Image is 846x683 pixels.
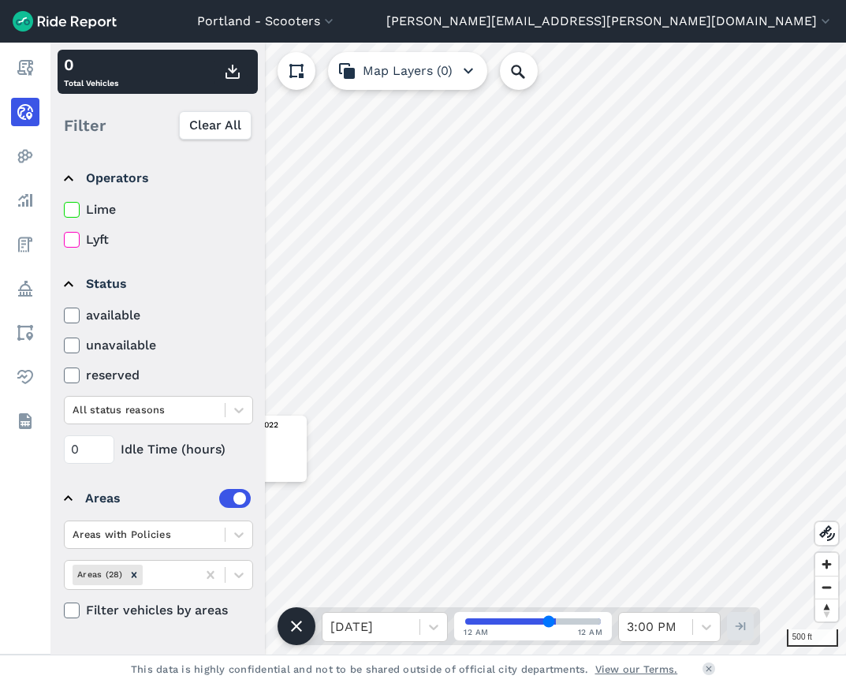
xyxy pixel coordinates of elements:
[815,576,838,599] button: Zoom out
[500,52,563,90] input: Search Location or Vehicles
[11,274,39,303] a: Policy
[11,98,39,126] a: Realtime
[386,12,833,31] button: [PERSON_NAME][EMAIL_ADDRESS][PERSON_NAME][DOMAIN_NAME]
[815,599,838,621] button: Reset bearing to north
[11,407,39,435] a: Datasets
[64,53,118,77] div: 0
[73,565,125,584] div: Areas (28)
[64,435,253,464] div: Idle Time (hours)
[85,489,251,508] div: Areas
[64,156,251,200] summary: Operators
[815,553,838,576] button: Zoom in
[464,626,489,638] span: 12 AM
[64,601,253,620] label: Filter vehicles by areas
[11,363,39,391] a: Health
[578,626,603,638] span: 12 AM
[11,230,39,259] a: Fees
[11,319,39,347] a: Areas
[58,101,258,150] div: Filter
[64,53,118,91] div: Total Vehicles
[11,142,39,170] a: Heatmaps
[11,54,39,82] a: Report
[197,12,337,31] button: Portland - Scooters
[787,629,838,647] div: 500 ft
[64,262,251,306] summary: Status
[64,230,253,249] label: Lyft
[64,200,253,219] label: Lime
[64,336,253,355] label: unavailable
[13,11,117,32] img: Ride Report
[64,476,251,521] summary: Areas
[179,111,252,140] button: Clear All
[328,52,487,90] button: Map Layers (0)
[595,662,678,677] a: View our Terms.
[189,116,241,135] span: Clear All
[125,565,143,584] div: Remove Areas (28)
[64,306,253,325] label: available
[11,186,39,215] a: Analyze
[64,366,253,385] label: reserved
[50,43,846,655] canvas: Map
